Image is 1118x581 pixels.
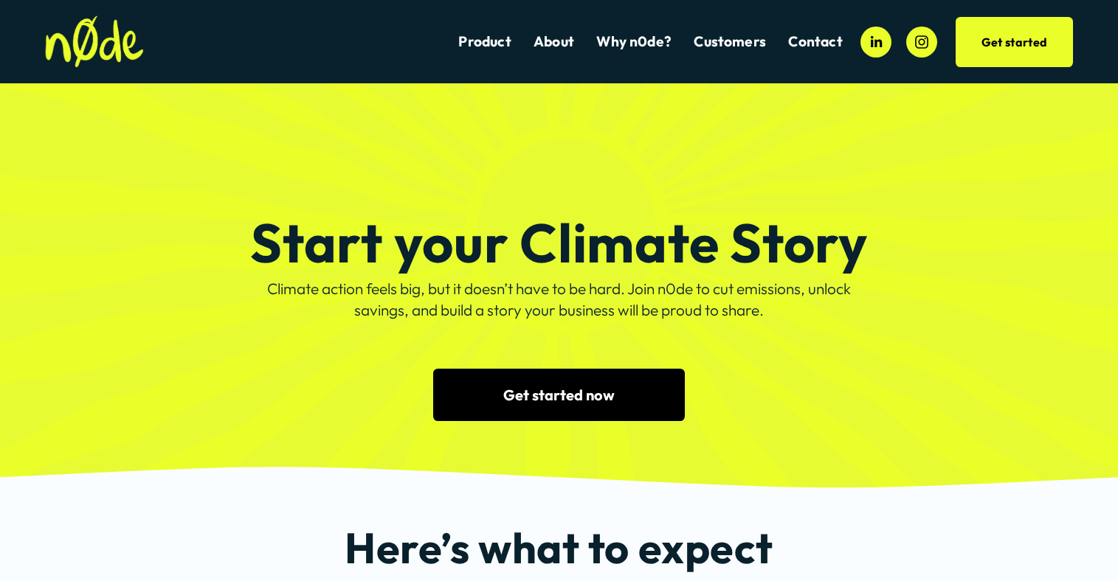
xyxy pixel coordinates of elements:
[788,32,842,52] a: Contact
[694,32,766,52] a: folder dropdown
[694,33,766,50] span: Customers
[260,278,858,321] p: Climate action feels big, but it doesn’t have to be hard. Join n0de to cut emissions, unlock savi...
[433,369,684,421] a: Get started now
[534,32,574,52] a: About
[304,525,814,571] h2: Here’s what to expect
[956,17,1074,67] a: Get started
[45,15,144,68] img: n0de
[906,27,937,58] a: Instagram
[174,215,944,271] h1: Start your Climate Story
[860,27,891,58] a: LinkedIn
[596,32,672,52] a: Why n0de?
[458,32,511,52] a: Product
